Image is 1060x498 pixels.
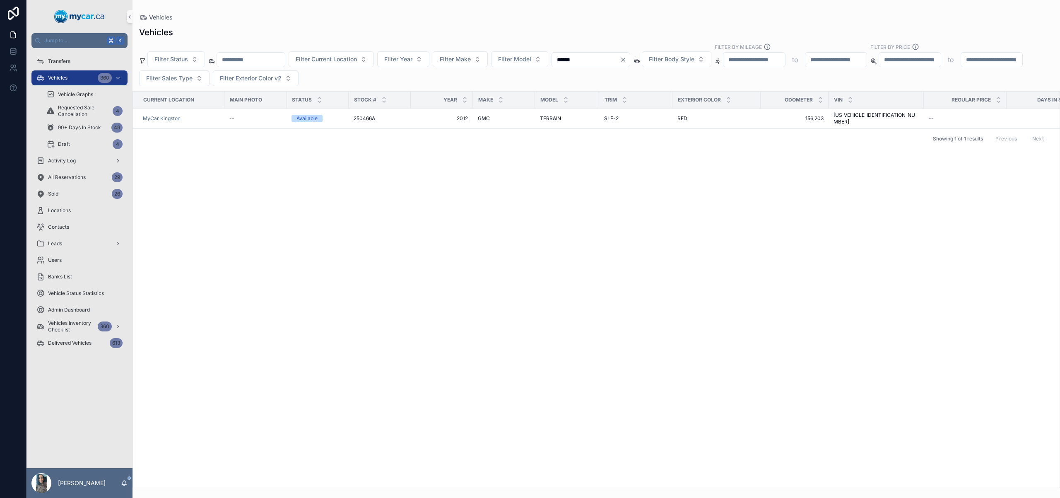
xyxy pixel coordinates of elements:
span: Filter Sales Type [146,74,193,82]
span: Trim [605,97,617,103]
span: Admin Dashboard [48,307,90,313]
p: [PERSON_NAME] [58,479,106,487]
a: Admin Dashboard [31,302,128,317]
span: GMC [478,115,490,122]
div: 360 [98,322,112,331]
div: 360 [98,73,112,83]
div: 613 [110,338,123,348]
a: Vehicles Inventory Checklist360 [31,319,128,334]
a: Vehicle Graphs [41,87,128,102]
button: Clear [620,56,630,63]
a: Sold26 [31,186,128,201]
a: Vehicle Status Statistics [31,286,128,301]
span: 90+ Days In Stock [58,124,101,131]
button: Select Button [491,51,548,67]
a: [US_VEHICLE_IDENTIFICATION_NUMBER] [834,112,919,125]
span: Filter Status [154,55,188,63]
a: -- [229,115,282,122]
span: Leads [48,240,62,247]
label: FILTER BY PRICE [870,43,910,51]
a: MyCar Kingston [143,115,219,122]
span: Exterior Color [678,97,721,103]
span: Stock # [354,97,376,103]
span: SLE-2 [604,115,619,122]
span: Filter Body Style [649,55,694,63]
a: MyCar Kingston [143,115,181,122]
span: Showing 1 of 1 results [933,135,983,142]
button: Select Button [433,51,488,67]
span: Year [443,97,457,103]
span: Transfers [48,58,70,65]
div: Available [296,115,318,122]
h1: Vehicles [139,27,173,38]
a: Available [291,115,344,122]
span: Contacts [48,224,69,230]
button: Select Button [642,51,711,67]
button: Select Button [289,51,374,67]
span: Banks List [48,273,72,280]
div: 49 [111,123,123,133]
span: Vehicles Inventory Checklist [48,320,94,333]
span: Model [540,97,558,103]
span: Main Photo [230,97,262,103]
a: Draft4 [41,137,128,152]
p: to [948,55,954,65]
a: All Reservations29 [31,170,128,185]
span: Current Location [143,97,194,103]
button: Select Button [139,70,210,86]
span: Filter Model [498,55,531,63]
label: Filter By Mileage [715,43,762,51]
a: Users [31,253,128,268]
span: Odometer [785,97,813,103]
a: RED [677,115,756,122]
a: Requested Sale Cancellation4 [41,104,128,118]
a: Leads [31,236,128,251]
div: 29 [112,172,123,182]
span: -- [229,115,234,122]
a: Delivered Vehicles613 [31,336,128,351]
a: TERRAIN [540,115,594,122]
span: Locations [48,207,71,214]
span: Make [478,97,493,103]
span: Vehicles [48,75,67,81]
a: Vehicles360 [31,70,128,85]
span: Vehicles [149,13,173,22]
span: Sold [48,191,58,197]
span: Users [48,257,62,264]
span: Filter Current Location [296,55,357,63]
a: Activity Log [31,153,128,168]
span: Vehicle Graphs [58,91,93,98]
span: All Reservations [48,174,86,181]
button: Select Button [377,51,429,67]
div: 4 [113,106,123,116]
a: GMC [478,115,530,122]
a: 90+ Days In Stock49 [41,120,128,135]
a: -- [929,115,1002,122]
span: RED [677,115,687,122]
img: App logo [54,10,105,23]
span: K [117,37,123,44]
span: Filter Make [440,55,471,63]
span: Requested Sale Cancellation [58,104,109,118]
a: 250466A [354,115,406,122]
button: Jump to...K [31,33,128,48]
div: scrollable content [26,48,132,468]
span: Draft [58,141,70,147]
a: 156,203 [766,115,824,122]
a: Transfers [31,54,128,69]
a: 2012 [416,115,468,122]
span: -- [929,115,934,122]
span: TERRAIN [540,115,561,122]
span: Filter Exterior Color v2 [220,74,282,82]
span: Delivered Vehicles [48,340,92,346]
span: VIN [834,97,843,103]
div: 4 [113,139,123,149]
a: Locations [31,203,128,218]
span: Filter Year [384,55,412,63]
button: Select Button [213,70,299,86]
span: Regular Price [952,97,991,103]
